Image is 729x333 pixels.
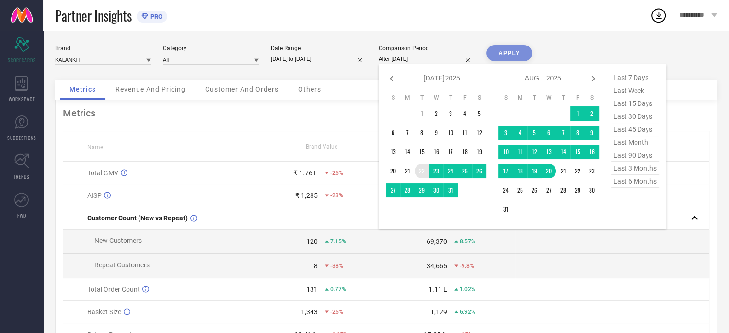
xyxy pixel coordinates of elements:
[498,126,513,140] td: Sun Aug 03 2025
[458,145,472,159] td: Fri Jul 18 2025
[527,164,542,178] td: Tue Aug 19 2025
[429,106,443,121] td: Wed Jul 02 2025
[472,126,486,140] td: Sat Jul 12 2025
[400,94,415,102] th: Monday
[298,85,321,93] span: Others
[443,164,458,178] td: Thu Jul 24 2025
[527,126,542,140] td: Tue Aug 05 2025
[542,164,556,178] td: Wed Aug 20 2025
[611,136,659,149] span: last month
[443,183,458,197] td: Thu Jul 31 2025
[69,85,96,93] span: Metrics
[458,106,472,121] td: Fri Jul 04 2025
[498,145,513,159] td: Sun Aug 10 2025
[415,106,429,121] td: Tue Jul 01 2025
[472,106,486,121] td: Sat Jul 05 2025
[472,94,486,102] th: Saturday
[498,202,513,217] td: Sun Aug 31 2025
[429,126,443,140] td: Wed Jul 09 2025
[498,183,513,197] td: Sun Aug 24 2025
[271,54,367,64] input: Select date range
[330,238,346,245] span: 7.15%
[542,145,556,159] td: Wed Aug 13 2025
[427,238,447,245] div: 69,370
[415,145,429,159] td: Tue Jul 15 2025
[271,45,367,52] div: Date Range
[429,145,443,159] td: Wed Jul 16 2025
[386,126,400,140] td: Sun Jul 06 2025
[570,106,585,121] td: Fri Aug 01 2025
[570,183,585,197] td: Fri Aug 29 2025
[472,145,486,159] td: Sat Jul 19 2025
[585,106,599,121] td: Sat Aug 02 2025
[458,94,472,102] th: Friday
[87,214,188,222] span: Customer Count (New vs Repeat)
[87,144,103,150] span: Name
[513,183,527,197] td: Mon Aug 25 2025
[427,262,447,270] div: 34,665
[87,192,102,199] span: AISP
[513,94,527,102] th: Monday
[611,71,659,84] span: last 7 days
[556,164,570,178] td: Thu Aug 21 2025
[585,145,599,159] td: Sat Aug 16 2025
[330,192,343,199] span: -23%
[295,192,318,199] div: ₹ 1,285
[415,183,429,197] td: Tue Jul 29 2025
[443,106,458,121] td: Thu Jul 03 2025
[301,308,318,316] div: 1,343
[94,261,150,269] span: Repeat Customers
[116,85,185,93] span: Revenue And Pricing
[585,164,599,178] td: Sat Aug 23 2025
[527,94,542,102] th: Tuesday
[55,45,151,52] div: Brand
[570,94,585,102] th: Friday
[314,262,318,270] div: 8
[63,107,709,119] div: Metrics
[556,145,570,159] td: Thu Aug 14 2025
[527,145,542,159] td: Tue Aug 12 2025
[570,126,585,140] td: Fri Aug 08 2025
[400,126,415,140] td: Mon Jul 07 2025
[400,164,415,178] td: Mon Jul 21 2025
[527,183,542,197] td: Tue Aug 26 2025
[458,164,472,178] td: Fri Jul 25 2025
[570,164,585,178] td: Fri Aug 22 2025
[611,175,659,188] span: last 6 months
[611,123,659,136] span: last 45 days
[429,164,443,178] td: Wed Jul 23 2025
[330,309,343,315] span: -25%
[306,143,337,150] span: Brand Value
[415,94,429,102] th: Tuesday
[460,263,474,269] span: -9.8%
[513,126,527,140] td: Mon Aug 04 2025
[542,94,556,102] th: Wednesday
[650,7,667,24] div: Open download list
[306,238,318,245] div: 120
[542,183,556,197] td: Wed Aug 27 2025
[556,94,570,102] th: Thursday
[588,73,599,84] div: Next month
[415,126,429,140] td: Tue Jul 08 2025
[585,126,599,140] td: Sat Aug 09 2025
[94,237,142,244] span: New Customers
[513,164,527,178] td: Mon Aug 18 2025
[443,145,458,159] td: Thu Jul 17 2025
[585,94,599,102] th: Saturday
[472,164,486,178] td: Sat Jul 26 2025
[498,164,513,178] td: Sun Aug 17 2025
[443,94,458,102] th: Thursday
[386,94,400,102] th: Sunday
[306,286,318,293] div: 131
[460,286,475,293] span: 1.02%
[498,94,513,102] th: Sunday
[205,85,278,93] span: Customer And Orders
[386,145,400,159] td: Sun Jul 13 2025
[611,149,659,162] span: last 90 days
[570,145,585,159] td: Fri Aug 15 2025
[293,169,318,177] div: ₹ 1.76 L
[330,263,343,269] span: -38%
[443,126,458,140] td: Thu Jul 10 2025
[542,126,556,140] td: Wed Aug 06 2025
[9,95,35,103] span: WORKSPACE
